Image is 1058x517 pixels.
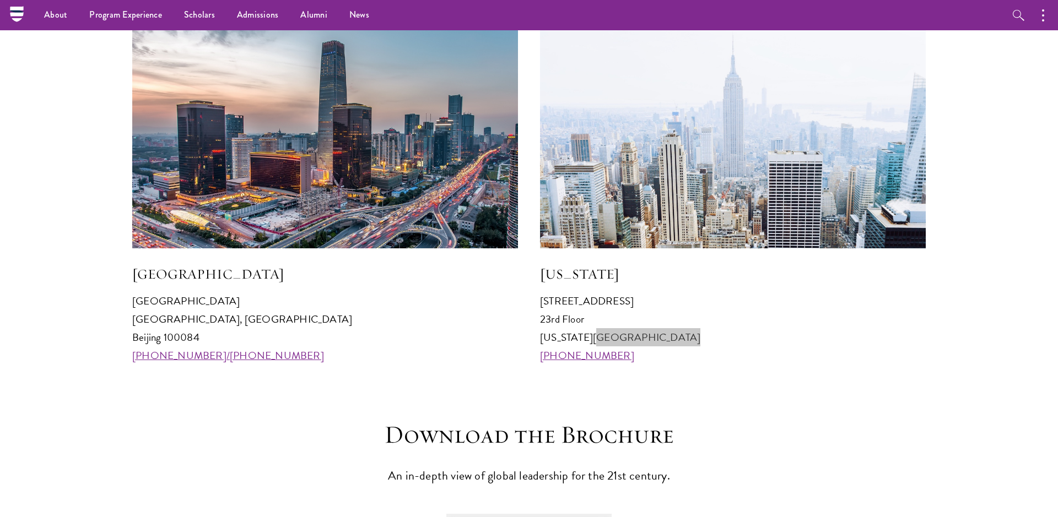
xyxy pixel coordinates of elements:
h5: [US_STATE] [540,265,926,284]
a: [PHONE_NUMBER] [540,347,634,363]
h5: [GEOGRAPHIC_DATA] [132,265,518,284]
p: An in-depth view of global leadership for the 21st century. [358,466,700,486]
p: [STREET_ADDRESS] 23rd Floor [US_STATE][GEOGRAPHIC_DATA] [540,292,926,364]
h3: Download the Brochure [358,420,700,450]
p: [GEOGRAPHIC_DATA] [GEOGRAPHIC_DATA], [GEOGRAPHIC_DATA] Beijing 100084 [132,292,518,364]
a: [PHONE_NUMBER]/[PHONE_NUMBER] [132,347,324,363]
